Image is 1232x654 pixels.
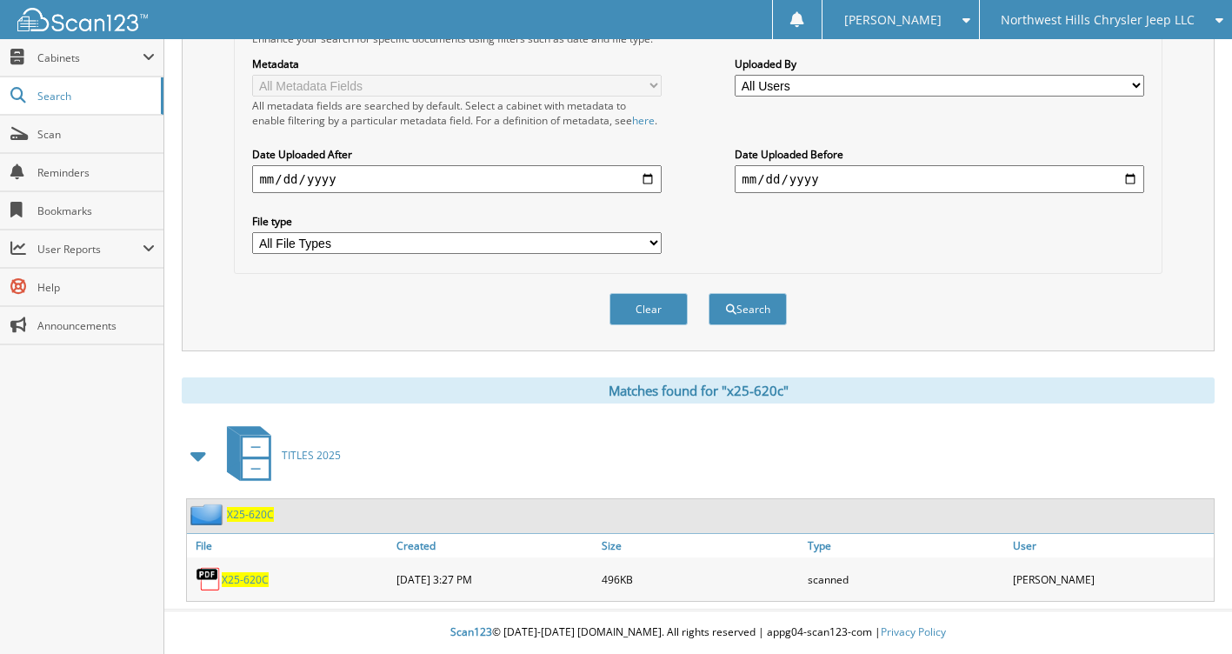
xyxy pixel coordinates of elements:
input: start [252,165,661,193]
span: Search [37,89,152,103]
span: Help [37,280,155,295]
span: User Reports [37,242,143,257]
div: All metadata fields are searched by default. Select a cabinet with metadata to enable filtering b... [252,98,661,128]
div: [DATE] 3:27 PM [392,562,597,597]
a: User [1009,534,1214,557]
input: end [735,165,1143,193]
a: TITLES 2025 [216,421,341,490]
span: Northwest Hills Chrysler Jeep LLC [1001,15,1195,25]
span: Bookmarks [37,204,155,218]
div: 496KB [597,562,802,597]
button: Clear [609,293,688,325]
img: PDF.png [196,566,222,592]
a: here [632,113,655,128]
a: Type [803,534,1009,557]
label: File type [252,214,661,229]
span: [PERSON_NAME] [844,15,942,25]
a: Created [392,534,597,557]
div: [PERSON_NAME] [1009,562,1214,597]
img: folder2.png [190,504,227,525]
img: scan123-logo-white.svg [17,8,148,31]
label: Date Uploaded Before [735,147,1143,162]
span: Scan [37,127,155,142]
iframe: Chat Widget [1145,571,1232,654]
a: Size [597,534,802,557]
span: TITLES 2025 [282,448,341,463]
a: X25-620C [222,572,269,587]
span: Cabinets [37,50,143,65]
span: Scan123 [450,624,492,639]
label: Date Uploaded After [252,147,661,162]
button: Search [709,293,787,325]
label: Metadata [252,57,661,71]
label: Uploaded By [735,57,1143,71]
div: Matches found for "x25-620c" [182,377,1215,404]
div: © [DATE]-[DATE] [DOMAIN_NAME]. All rights reserved | appg04-scan123-com | [164,611,1232,654]
a: X25-620C [227,507,274,522]
a: Privacy Policy [881,624,946,639]
span: Announcements [37,318,155,333]
div: scanned [803,562,1009,597]
a: File [187,534,392,557]
span: Reminders [37,165,155,180]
